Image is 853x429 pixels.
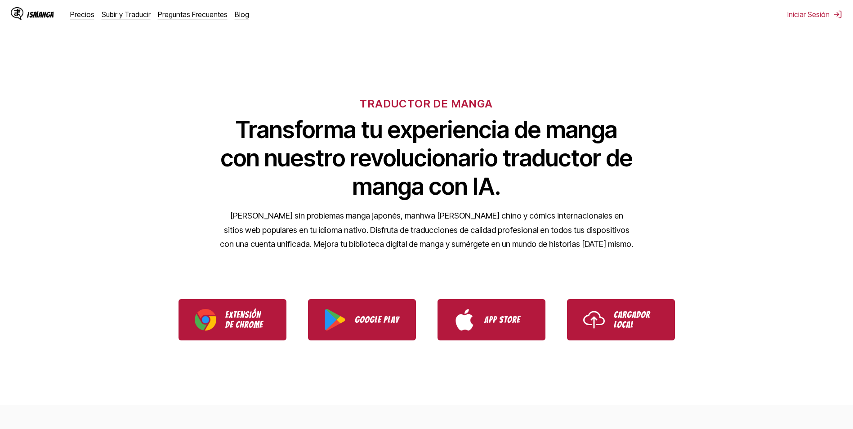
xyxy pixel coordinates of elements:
[220,209,634,251] p: [PERSON_NAME] sin problemas manga japonés, manhwa [PERSON_NAME] chino y cómics internacionales en...
[235,10,249,19] a: Blog
[324,309,346,331] img: Google Play logo
[195,309,216,331] img: Chrome logo
[158,10,228,19] a: Preguntas Frecuentes
[355,315,400,325] p: Google Play
[225,310,270,330] p: Extensión de Chrome
[454,309,475,331] img: App Store logo
[787,10,842,19] button: Iniciar Sesión
[102,10,151,19] a: Subir y Traducir
[614,310,659,330] p: Cargador Local
[438,299,545,340] a: Download IsManga from App Store
[179,299,286,340] a: Download IsManga Chrome Extension
[70,10,94,19] a: Precios
[11,7,70,22] a: IsManga LogoIsManga
[833,10,842,19] img: Sign out
[220,116,634,201] h1: Transforma tu experiencia de manga con nuestro revolucionario traductor de manga con IA.
[583,309,605,331] img: Upload icon
[484,315,529,325] p: App Store
[11,7,23,20] img: IsManga Logo
[567,299,675,340] a: Use IsManga Local Uploader
[27,10,54,19] div: IsManga
[360,97,493,110] h6: TRADUCTOR DE MANGA
[308,299,416,340] a: Download IsManga from Google Play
